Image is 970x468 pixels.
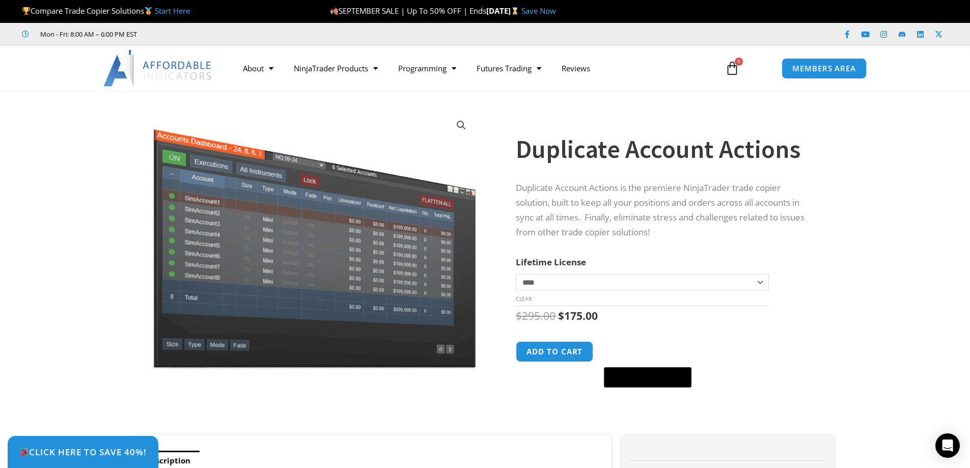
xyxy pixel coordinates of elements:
[233,57,284,80] a: About
[516,394,813,403] iframe: PayPal Message 1
[486,6,521,16] strong: [DATE]
[145,7,152,15] img: 🥇
[233,57,713,80] nav: Menu
[558,309,564,323] span: $
[558,309,598,323] bdi: 175.00
[466,57,551,80] a: Futures Trading
[710,53,755,83] a: 0
[330,6,486,16] span: SEPTEMBER SALE | Up To 50% OFF | Ends
[284,57,388,80] a: NinjaTrader Products
[38,28,137,40] span: Mon - Fri: 8:00 AM – 6:00 PM EST
[516,309,556,323] bdi: 295.00
[19,448,147,456] span: Click Here to save 40%!
[452,116,470,134] a: View full-screen image gallery
[792,65,856,72] span: MEMBERS AREA
[521,6,556,16] a: Save Now
[516,131,813,167] h1: Duplicate Account Actions
[516,309,522,323] span: $
[604,367,691,388] button: Buy with GPay
[151,29,304,39] iframe: Customer reviews powered by Trustpilot
[388,57,466,80] a: Programming
[8,436,158,468] a: 🎉Click Here to save 40%!
[22,7,30,15] img: 🏆
[103,50,213,87] img: LogoAI | Affordable Indicators – NinjaTrader
[516,256,586,268] label: Lifetime License
[330,7,338,15] img: 🍂
[516,181,813,240] p: Duplicate Account Actions is the premiere NinjaTrader trade copier solution, built to keep all yo...
[602,340,694,364] iframe: Secure express checkout frame
[782,58,867,79] a: MEMBERS AREA
[22,6,190,16] span: Compare Trade Copier Solutions
[516,295,532,302] a: Clear options
[511,7,519,15] img: ⌛
[516,341,593,362] button: Add to cart
[155,6,190,16] a: Start Here
[735,58,743,66] span: 0
[20,448,29,456] img: 🎉
[551,57,600,80] a: Reviews
[935,433,960,458] div: Open Intercom Messenger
